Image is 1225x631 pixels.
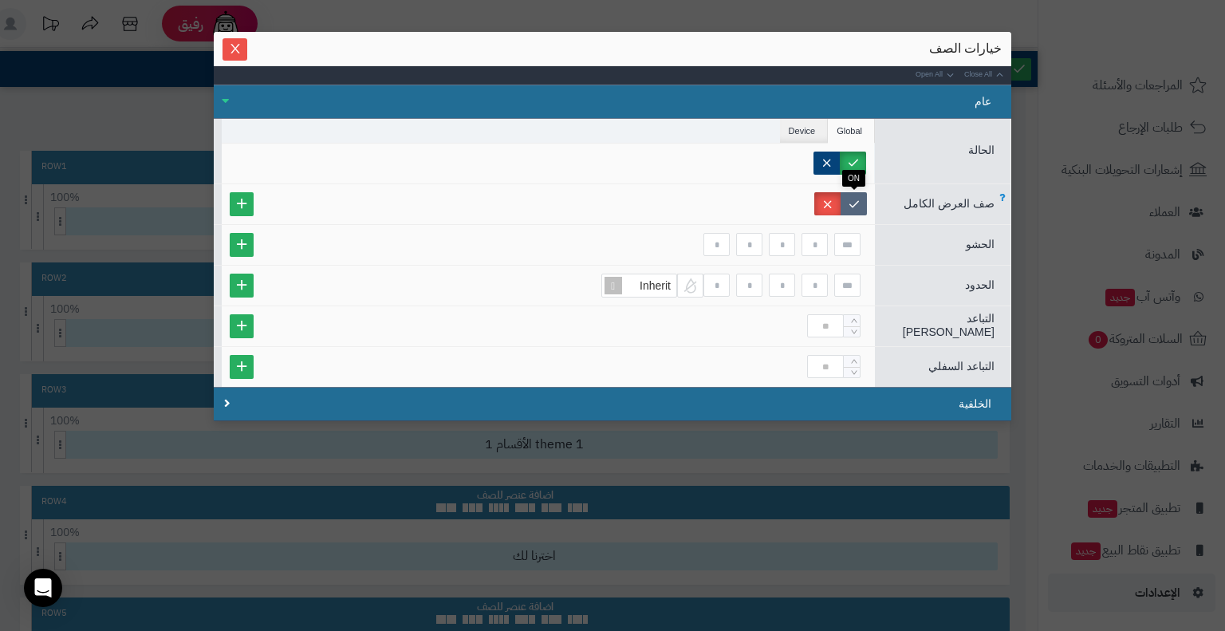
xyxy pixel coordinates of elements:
[968,144,995,156] span: الحالة
[965,278,995,291] span: الحدود
[214,85,1011,119] div: عام
[24,569,62,607] div: Open Intercom Messenger
[223,38,247,61] button: Close
[844,326,860,337] span: Decrease Value
[640,279,671,292] span: Inherit
[904,197,995,210] span: صف العرض الكامل
[844,356,860,367] span: Increase Value
[966,238,995,250] span: الحشو
[780,119,829,143] li: Device
[903,312,995,338] span: التباعد [PERSON_NAME]
[844,315,860,326] span: Increase Value
[844,367,860,378] span: Decrease Value
[962,66,1011,84] a: Close All
[842,170,865,187] div: ON
[223,40,1002,57] div: خيارات الصف
[214,387,1011,421] div: الخلفية
[913,66,962,84] a: Open All
[828,119,875,143] li: Global
[928,360,995,373] span: التباعد السفلي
